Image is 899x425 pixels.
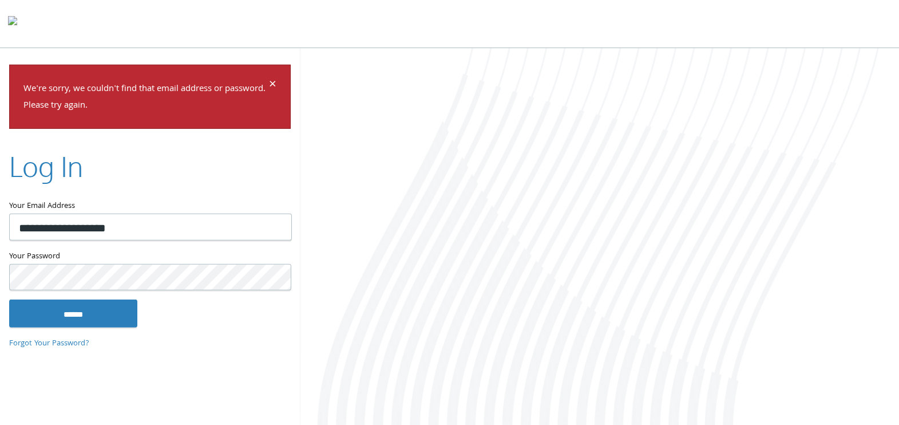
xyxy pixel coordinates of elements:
[9,337,89,350] a: Forgot Your Password?
[269,74,276,97] span: ×
[9,147,83,185] h2: Log In
[269,79,276,93] button: Dismiss alert
[8,12,17,35] img: todyl-logo-dark.svg
[9,250,291,264] label: Your Password
[23,81,267,115] p: We're sorry, we couldn't find that email address or password. Please try again.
